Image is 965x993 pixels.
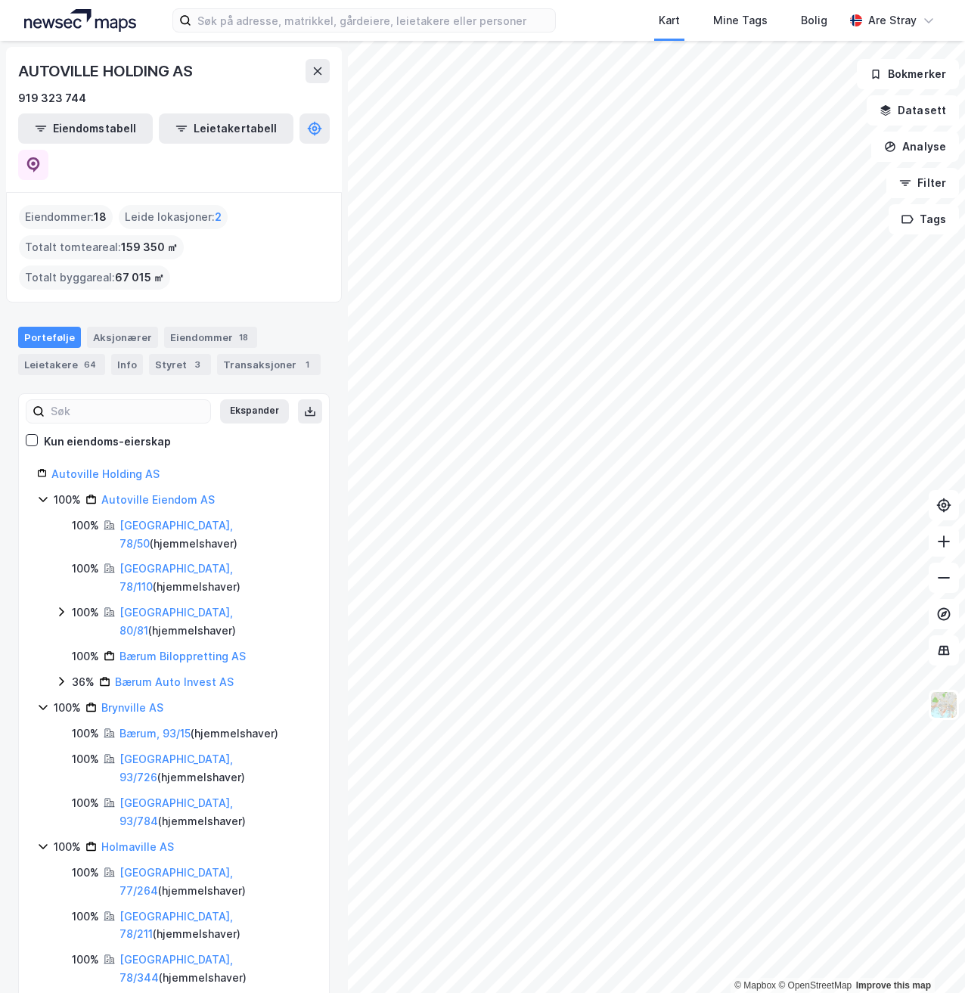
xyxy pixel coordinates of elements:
[45,400,210,423] input: Søk
[119,604,311,640] div: ( hjemmelshaver )
[119,953,233,984] a: [GEOGRAPHIC_DATA], 78/344
[119,727,191,740] a: Bærum, 93/15
[734,980,776,991] a: Mapbox
[190,357,205,372] div: 3
[149,354,211,375] div: Styret
[115,268,164,287] span: 67 015 ㎡
[119,864,311,900] div: ( hjemmelshaver )
[72,864,99,882] div: 100%
[54,699,81,717] div: 100%
[119,866,233,897] a: [GEOGRAPHIC_DATA], 77/264
[801,11,827,29] div: Bolig
[215,208,222,226] span: 2
[72,794,99,812] div: 100%
[713,11,768,29] div: Mine Tags
[119,205,228,229] div: Leide lokasjoner :
[119,753,233,784] a: [GEOGRAPHIC_DATA], 93/726
[119,951,311,987] div: ( hjemmelshaver )
[18,354,105,375] div: Leietakere
[856,980,931,991] a: Improve this map
[54,838,81,856] div: 100%
[44,433,171,451] div: Kun eiendoms-eierskap
[18,59,196,83] div: AUTOVILLE HOLDING AS
[72,725,99,743] div: 100%
[119,519,233,550] a: [GEOGRAPHIC_DATA], 78/50
[119,562,233,593] a: [GEOGRAPHIC_DATA], 78/110
[18,89,86,107] div: 919 323 744
[119,794,311,830] div: ( hjemmelshaver )
[119,908,311,944] div: ( hjemmelshaver )
[191,9,554,32] input: Søk på adresse, matrikkel, gårdeiere, leietakere eller personer
[19,265,170,290] div: Totalt byggareal :
[72,604,99,622] div: 100%
[871,132,959,162] button: Analyse
[51,467,160,480] a: Autoville Holding AS
[101,840,174,853] a: Holmaville AS
[299,357,315,372] div: 1
[111,354,143,375] div: Info
[72,517,99,535] div: 100%
[72,750,99,768] div: 100%
[19,205,113,229] div: Eiendommer :
[115,675,234,688] a: Bærum Auto Invest AS
[54,491,81,509] div: 100%
[18,113,153,144] button: Eiendomstabell
[220,399,289,424] button: Ekspander
[119,725,278,743] div: ( hjemmelshaver )
[81,357,99,372] div: 64
[18,327,81,348] div: Portefølje
[217,354,321,375] div: Transaksjoner
[889,920,965,993] iframe: Chat Widget
[72,560,99,578] div: 100%
[659,11,680,29] div: Kart
[101,493,215,506] a: Autoville Eiendom AS
[72,673,95,691] div: 36%
[72,647,99,666] div: 100%
[164,327,257,348] div: Eiendommer
[19,235,184,259] div: Totalt tomteareal :
[778,980,852,991] a: OpenStreetMap
[119,796,233,827] a: [GEOGRAPHIC_DATA], 93/784
[868,11,917,29] div: Are Stray
[24,9,136,32] img: logo.a4113a55bc3d86da70a041830d287a7e.svg
[119,650,246,663] a: Bærum Biloppretting AS
[119,517,311,553] div: ( hjemmelshaver )
[857,59,959,89] button: Bokmerker
[72,951,99,969] div: 100%
[94,208,107,226] span: 18
[119,560,311,596] div: ( hjemmelshaver )
[87,327,158,348] div: Aksjonærer
[889,204,959,234] button: Tags
[236,330,251,345] div: 18
[119,910,233,941] a: [GEOGRAPHIC_DATA], 78/211
[72,908,99,926] div: 100%
[101,701,163,714] a: Brynville AS
[159,113,293,144] button: Leietakertabell
[867,95,959,126] button: Datasett
[121,238,178,256] span: 159 350 ㎡
[929,690,958,719] img: Z
[886,168,959,198] button: Filter
[119,606,233,637] a: [GEOGRAPHIC_DATA], 80/81
[119,750,311,787] div: ( hjemmelshaver )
